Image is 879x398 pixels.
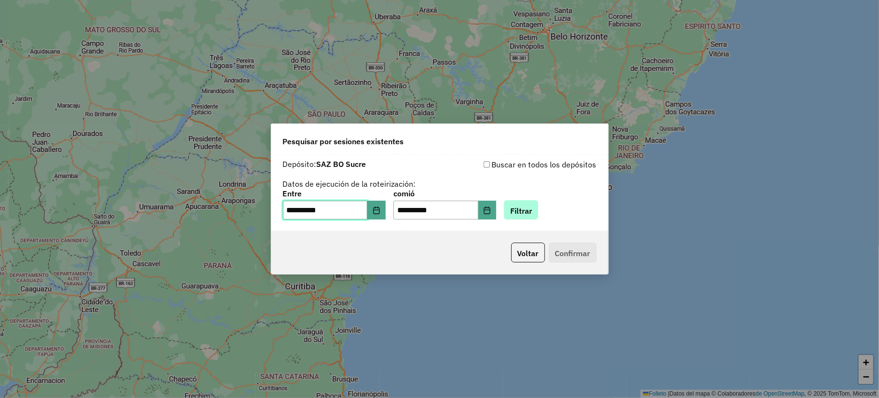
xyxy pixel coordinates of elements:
font: Pesquisar por sesiones existentes [283,137,404,146]
font: comió [393,189,415,198]
font: Depósito: [283,159,317,169]
font: Buscar en todos los depósitos [492,160,597,169]
button: Elija fecha [478,201,497,220]
button: Elija fecha [367,201,386,220]
font: SAZ BO Sucre [317,159,366,169]
button: Filtrar [504,200,538,220]
font: Datos de ejecución de la roteirización: [283,179,416,189]
font: Filtrar [510,206,532,215]
button: Voltar [511,243,545,262]
font: Entre [283,189,302,198]
font: Voltar [517,248,539,258]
